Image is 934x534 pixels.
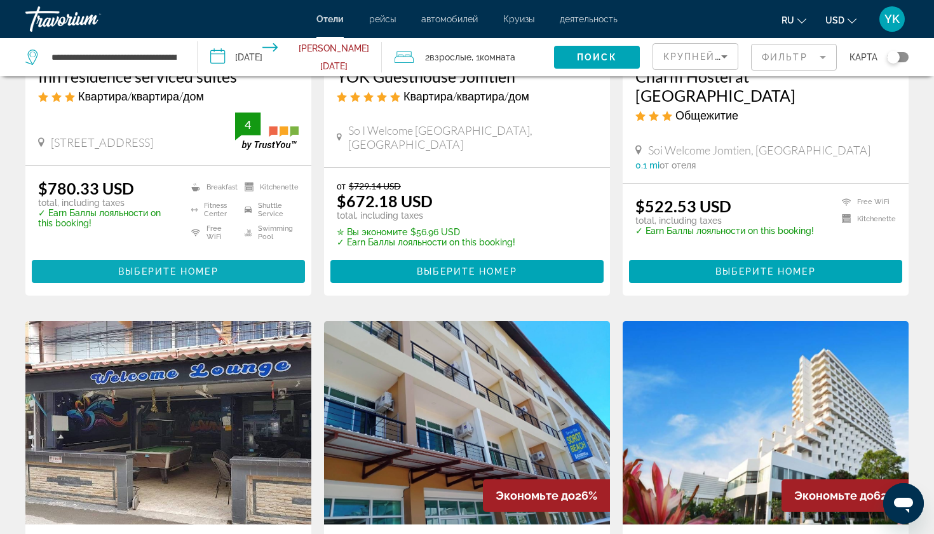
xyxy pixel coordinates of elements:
[38,198,175,208] p: total, including taxes
[235,117,261,132] div: 4
[198,38,382,76] button: Check-in date: Dec 23, 2025 Check-out date: Jan 6, 2026
[382,38,554,76] button: Travelers: 2 adults, 0 children
[238,179,299,195] li: Kitchenette
[38,89,299,103] div: 3 star Apartment
[635,160,660,170] span: 0.1 mi
[316,14,344,24] a: Отели
[185,202,238,218] li: Fitness Center
[25,321,311,524] img: Hotel image
[825,15,844,25] span: USD
[235,113,299,150] img: trustyou-badge.svg
[849,48,877,66] span: карта
[675,108,738,122] span: Общежитие
[32,263,305,277] a: Выберите номер
[836,196,896,207] li: Free WiFi
[560,14,618,24] a: деятельность
[876,6,909,32] button: User Menu
[883,483,924,524] iframe: Кнопка запуска окна обмена сообщениями
[337,237,515,247] p: ✓ Earn Баллы лояльности on this booking!
[623,321,909,524] img: Hotel image
[635,108,896,122] div: 3 star Hostel
[38,67,299,86] a: Inn residence serviced suites
[480,52,515,62] span: Комната
[330,260,604,283] button: Выберите номер
[369,14,396,24] a: рейсы
[38,179,134,198] ins: $780.33 USD
[503,14,534,24] a: Круизы
[238,224,299,241] li: Swimming Pool
[185,179,238,195] li: Breakfast
[238,202,299,218] li: Shuttle Service
[663,49,728,64] mat-select: Sort by
[629,263,902,277] a: Выберите номер
[877,51,909,63] button: Toggle map
[794,489,874,502] span: Экономьте до
[836,214,896,224] li: Kitchenette
[38,208,175,228] p: ✓ Earn Баллы лояльности on this booking!
[629,260,902,283] button: Выберите номер
[782,11,806,29] button: Change language
[635,216,814,226] p: total, including taxes
[417,266,517,277] span: Выберите номер
[348,123,597,151] span: So I Welcome [GEOGRAPHIC_DATA], [GEOGRAPHIC_DATA]
[496,489,575,502] span: Экономьте до
[635,67,896,105] a: Charm Hostel at [GEOGRAPHIC_DATA]
[483,479,610,512] div: 26%
[337,67,597,86] a: YOK Guesthouse Jomtien
[660,160,696,170] span: от отеля
[185,224,238,241] li: Free WiFi
[648,143,870,157] span: Soi Welcome Jomtien, [GEOGRAPHIC_DATA]
[577,52,617,62] span: Поиск
[782,15,794,25] span: ru
[337,227,515,237] p: $56.96 USD
[430,52,471,62] span: Взрослые
[32,260,305,283] button: Выберите номер
[421,14,478,24] a: автомобилей
[25,3,152,36] a: Travorium
[118,266,218,277] span: Выберите номер
[337,227,407,237] span: ✮ Вы экономите
[635,226,814,236] p: ✓ Earn Баллы лояльности on this booking!
[330,263,604,277] a: Выберите номер
[324,321,610,524] img: Hotel image
[751,43,837,71] button: Filter
[782,479,909,512] div: 62%
[825,11,856,29] button: Change currency
[337,191,433,210] ins: $672.18 USD
[403,89,529,103] span: Квартира/квартира/дом
[471,48,515,66] span: , 1
[715,266,815,277] span: Выберите номер
[635,196,731,216] ins: $522.53 USD
[51,135,153,149] span: [STREET_ADDRESS]
[554,46,640,69] button: Поиск
[425,48,471,66] span: 2
[78,89,204,103] span: Квартира/квартира/дом
[337,210,515,221] p: total, including taxes
[349,181,401,191] del: $729.14 USD
[337,181,346,191] span: от
[663,51,818,62] span: Крупнейшие сбережения
[337,89,597,103] div: 5 star Apartment
[884,13,900,25] span: YK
